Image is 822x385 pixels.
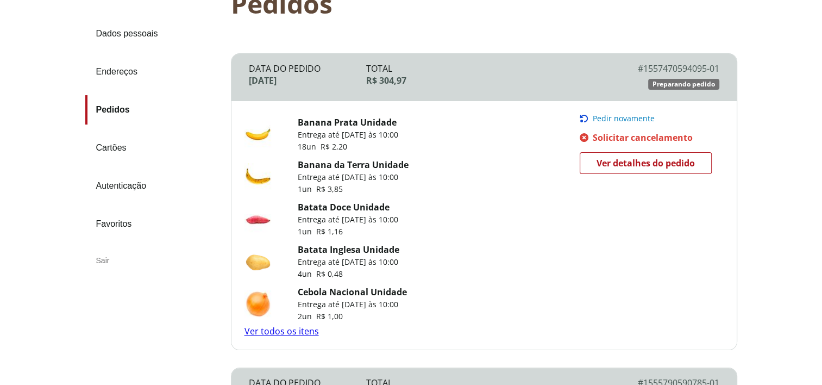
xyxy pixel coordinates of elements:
[597,155,695,171] span: Ver detalhes do pedido
[366,74,601,86] div: R$ 304,97
[85,209,222,239] a: Favoritos
[298,184,316,194] span: 1 un
[244,206,272,233] img: Batata Doce Unidade
[316,184,343,194] span: R$ 3,85
[298,116,397,128] a: Banana Prata Unidade
[298,226,316,237] span: 1 un
[652,80,715,89] span: Preparando pedido
[249,63,367,74] div: Data do Pedido
[298,172,409,183] p: Entrega até [DATE] às 10:00
[580,152,712,174] a: Ver detalhes do pedido
[580,114,719,123] button: Pedir novamente
[321,141,347,152] span: R$ 2,20
[298,286,407,298] a: Cebola Nacional Unidade
[298,141,321,152] span: 18 un
[244,290,272,318] img: Cebola Nacional Unidade
[298,244,399,256] a: Batata Inglesa Unidade
[85,133,222,163] a: Cartões
[244,325,319,337] a: Ver todos os itens
[85,95,222,125] a: Pedidos
[593,114,655,123] span: Pedir novamente
[298,257,399,268] p: Entrega até [DATE] às 10:00
[244,248,272,275] img: Batata Inglesa Unidade
[366,63,601,74] div: Total
[298,299,407,310] p: Entrega até [DATE] às 10:00
[316,226,343,237] span: R$ 1,16
[298,129,398,140] p: Entrega até [DATE] às 10:00
[85,171,222,201] a: Autenticação
[298,311,316,321] span: 2 un
[580,132,719,144] a: Solicitar cancelamento
[244,121,272,148] img: Banana Prata Unidade
[298,269,316,279] span: 4 un
[244,163,272,190] img: Banana da Terra Unidade
[298,201,390,213] a: Batata Doce Unidade
[85,19,222,48] a: Dados pessoais
[601,63,719,74] div: # 1557470594095-01
[298,214,398,225] p: Entrega até [DATE] às 10:00
[249,74,367,86] div: [DATE]
[316,311,343,321] span: R$ 1,00
[316,269,343,279] span: R$ 0,48
[85,247,222,274] div: Sair
[85,57,222,86] a: Endereços
[593,132,693,144] span: Solicitar cancelamento
[298,159,409,171] a: Banana da Terra Unidade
